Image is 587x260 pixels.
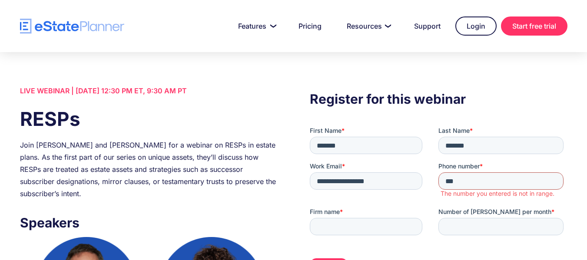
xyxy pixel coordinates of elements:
[228,17,284,35] a: Features
[20,139,277,200] div: Join [PERSON_NAME] and [PERSON_NAME] for a webinar on RESPs in estate plans. As the first part of...
[20,19,124,34] a: home
[336,17,399,35] a: Resources
[310,89,567,109] h3: Register for this webinar
[404,17,451,35] a: Support
[20,213,277,233] h3: Speakers
[288,17,332,35] a: Pricing
[455,16,497,36] a: Login
[501,16,567,36] a: Start free trial
[20,85,277,97] div: LIVE WEBINAR | [DATE] 12:30 PM ET, 9:30 AM PT
[20,105,277,132] h1: RESPs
